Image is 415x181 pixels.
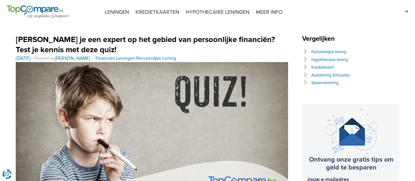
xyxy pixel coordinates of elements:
[16,34,288,55] h1: [PERSON_NAME] je een expert op het gebied van persoonlijke financiën? Test je kennis met deze quiz!
[116,56,135,61] a: Leningen
[302,35,338,43] span: Vergelijken
[16,56,31,61] a: [DATE]
[307,156,396,171] h3: Ontvang onze gratis tips om geld te besparen
[311,49,346,55] a: Persoonlijke lening
[55,56,90,61] a: [PERSON_NAME]
[95,56,115,61] a: Financiën
[32,56,35,61] span: |
[91,56,94,61] span: |
[311,80,338,85] a: Spaarrekening
[325,109,377,154] img: newsletter
[311,65,334,70] a: Kredietkaart
[136,56,176,61] a: Persoonlijke Lening
[16,34,288,62] header: , ,
[311,57,348,62] a: Hypothecaire lening
[405,7,408,16] img: fr.svg
[35,56,91,61] span: Posted by
[311,73,350,78] a: Autolening Simulatie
